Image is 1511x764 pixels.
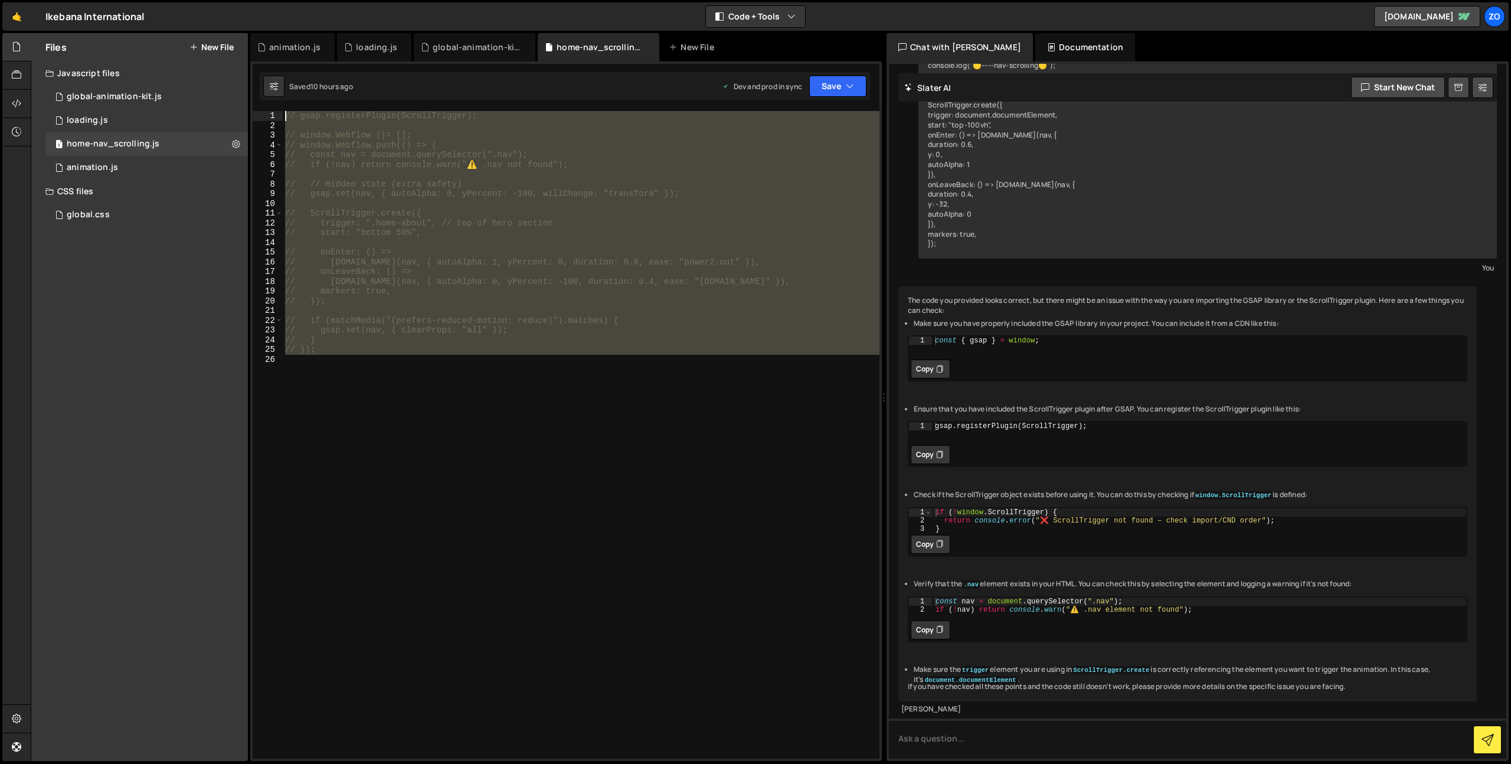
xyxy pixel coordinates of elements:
[253,257,283,267] div: 16
[809,76,866,97] button: Save
[904,82,951,93] h2: Slater AI
[67,115,108,126] div: loading.js
[924,676,1018,684] code: document.documentElement
[253,316,283,326] div: 22
[253,335,283,345] div: 24
[253,189,283,199] div: 9
[189,43,234,52] button: New File
[911,535,950,554] button: Copy
[45,203,248,227] div: 14777/43548.css
[901,704,1474,714] div: [PERSON_NAME]
[45,109,248,132] div: 14777/44450.js
[253,238,283,248] div: 14
[962,580,980,589] code: .nav
[909,422,932,430] div: 1
[1035,33,1135,61] div: Documentation
[1351,77,1445,98] button: Start new chat
[67,162,118,173] div: animation.js
[253,277,283,287] div: 18
[253,247,283,257] div: 15
[909,517,932,525] div: 2
[961,666,990,674] code: trigger
[911,445,950,464] button: Copy
[253,111,283,121] div: 1
[45,41,67,54] h2: Files
[31,179,248,203] div: CSS files
[253,345,283,355] div: 25
[67,92,162,102] div: global-animation-kit.js
[914,490,1467,500] li: Check if the ScrollTrigger object exists before using it. You can do this by checking if is defined:
[909,606,932,614] div: 2
[909,525,932,533] div: 3
[706,6,805,27] button: Code + Tools
[909,598,932,606] div: 1
[921,262,1494,274] div: You
[253,267,283,277] div: 17
[45,9,144,24] div: Ikebana International
[433,41,521,53] div: global-animation-kit.js
[31,61,248,85] div: Javascript files
[911,360,950,378] button: Copy
[45,85,248,109] div: 14777/38309.js
[253,169,283,179] div: 7
[557,41,645,53] div: home-nav_scrolling.js
[253,130,283,141] div: 3
[253,199,283,209] div: 10
[2,2,31,31] a: 🤙
[310,81,353,92] div: 10 hours ago
[253,179,283,190] div: 8
[1072,666,1150,674] code: ScrollTrigger.create
[887,33,1033,61] div: Chat with [PERSON_NAME]
[1374,6,1480,27] a: [DOMAIN_NAME]
[669,41,718,53] div: New File
[722,81,802,92] div: Dev and prod in sync
[356,41,397,53] div: loading.js
[1194,491,1273,499] code: window.ScrollTrigger
[253,208,283,218] div: 11
[914,665,1467,685] li: Make sure the element you are using in is correctly referencing the element you want to trigger t...
[45,132,248,156] div: 14777/43779.js
[1484,6,1505,27] a: Zo
[253,228,283,238] div: 13
[253,218,283,228] div: 12
[253,150,283,160] div: 5
[914,579,1467,589] li: Verify that the element exists in your HTML. You can check this by selecting the element and logg...
[45,156,248,179] div: 14777/43808.js
[253,286,283,296] div: 19
[253,355,283,365] div: 26
[914,319,1467,329] li: Make sure you have properly included the GSAP library in your project. You can include it from a ...
[253,141,283,151] div: 4
[253,296,283,306] div: 20
[911,621,950,639] button: Copy
[253,306,283,316] div: 21
[909,508,932,517] div: 1
[253,325,283,335] div: 23
[55,141,63,150] span: 1
[67,139,159,149] div: home-nav_scrolling.js
[898,286,1477,701] div: The code you provided looks correct, but there might be an issue with the way you are importing t...
[914,404,1467,414] li: Ensure that you have included the ScrollTrigger plugin after GSAP. You can register the ScrollTri...
[909,337,932,345] div: 1
[67,210,110,220] div: global.css
[269,41,320,53] div: animation.js
[253,160,283,170] div: 6
[253,121,283,131] div: 2
[289,81,353,92] div: Saved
